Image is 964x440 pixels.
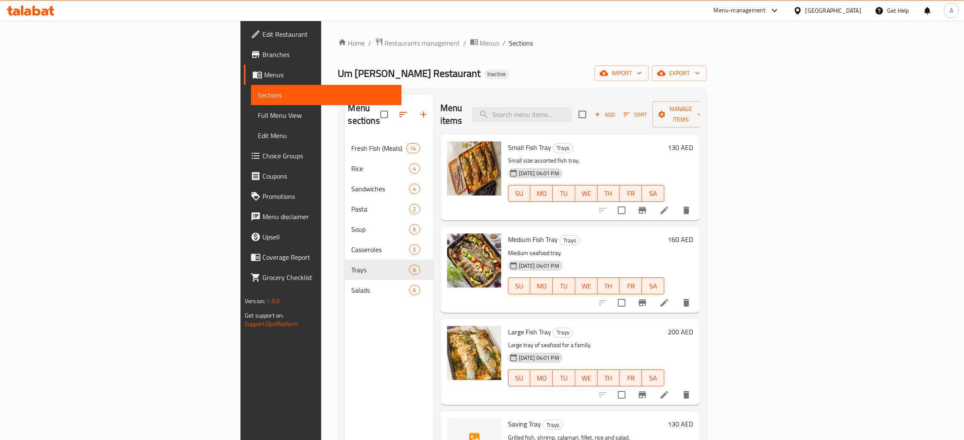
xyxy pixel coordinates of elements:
[352,285,410,295] span: Salads
[645,280,661,292] span: SA
[591,108,618,121] span: Add item
[575,277,598,294] button: WE
[508,340,664,350] p: Large tray of seafood for a family.
[508,277,531,294] button: SU
[345,239,434,260] div: Casseroles5
[593,110,616,120] span: Add
[659,298,669,308] a: Edit menu item
[556,280,572,292] span: TU
[659,390,669,400] a: Edit menu item
[508,326,551,338] span: Large Fish Tray
[598,369,620,386] button: TH
[623,280,639,292] span: FR
[262,232,395,242] span: Upsell
[409,244,420,255] div: items
[676,385,696,405] button: delete
[464,38,467,48] li: /
[553,185,575,202] button: TU
[508,418,541,430] span: Saving Tray
[258,130,395,141] span: Edit Menu
[668,418,693,430] h6: 130 AED
[668,141,693,153] h6: 130 AED
[262,171,395,181] span: Coupons
[413,104,434,125] button: Add section
[659,104,702,125] span: Manage items
[622,108,649,121] button: Sort
[613,386,631,404] span: Select to update
[509,38,533,48] span: Sections
[244,146,401,166] a: Choice Groups
[345,138,434,158] div: Fresh Fish (Meals)14
[653,101,709,128] button: Manage items
[543,420,563,430] span: Trays
[806,6,861,15] div: [GEOGRAPHIC_DATA]
[503,38,506,48] li: /
[409,184,420,194] div: items
[632,385,653,405] button: Branch-specific-item
[620,277,642,294] button: FR
[375,38,460,49] a: Restaurants management
[652,65,707,81] button: export
[575,369,598,386] button: WE
[244,166,401,186] a: Coupons
[352,163,410,174] span: Rice
[244,24,401,44] a: Edit Restaurant
[338,64,481,83] span: Um [PERSON_NAME] Restaurant
[556,187,572,200] span: TU
[553,143,573,153] span: Trays
[409,204,420,214] div: items
[410,165,419,173] span: 4
[560,235,580,245] div: Trays
[244,267,401,288] a: Grocery Checklist
[516,262,563,270] span: [DATE] 04:01 PM
[598,185,620,202] button: TH
[642,185,664,202] button: SA
[575,185,598,202] button: WE
[345,135,434,304] nav: Menu sections
[258,90,395,100] span: Sections
[530,277,553,294] button: MO
[950,6,953,15] span: A
[512,187,527,200] span: SU
[659,205,669,215] a: Edit menu item
[598,277,620,294] button: TH
[508,369,531,386] button: SU
[620,185,642,202] button: FR
[601,187,617,200] span: TH
[676,293,696,313] button: delete
[560,236,579,245] span: Trays
[553,328,573,337] span: Trays
[579,280,594,292] span: WE
[345,280,434,300] div: Salads6
[613,294,631,312] span: Select to update
[508,185,531,202] button: SU
[352,265,410,275] span: Trays
[352,244,410,255] div: Casseroles
[512,280,527,292] span: SU
[516,169,563,177] span: [DATE] 04:01 PM
[484,69,510,79] div: Inactive
[659,68,700,79] span: export
[508,233,558,246] span: Medium Fish Tray
[624,110,647,120] span: Sort
[632,200,653,220] button: Branch-specific-item
[409,285,420,295] div: items
[262,191,395,201] span: Promotions
[267,296,280,307] span: 1.0.0
[352,184,410,194] span: Sandwiches
[579,372,594,384] span: WE
[642,277,664,294] button: SA
[245,296,265,307] span: Version:
[618,108,653,121] span: Sort items
[591,108,618,121] button: Add
[258,110,395,120] span: Full Menu View
[244,44,401,65] a: Branches
[472,107,572,122] input: search
[352,204,410,214] span: Pasta
[410,266,419,274] span: 6
[676,200,696,220] button: delete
